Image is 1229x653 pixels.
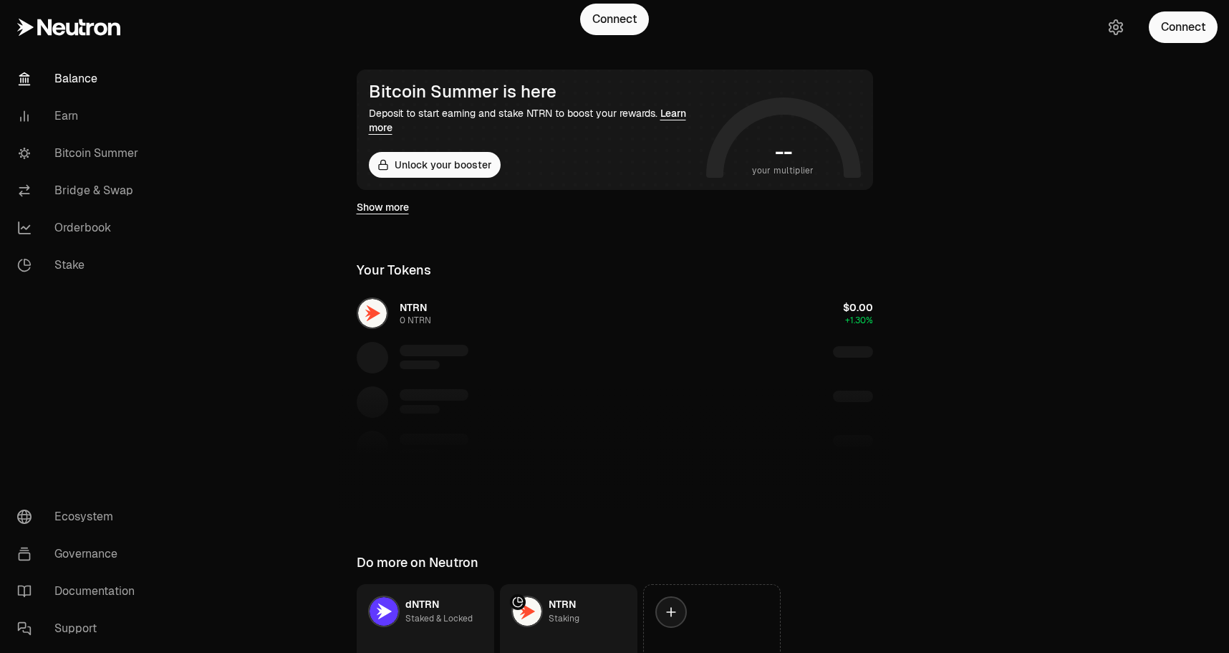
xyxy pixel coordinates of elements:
[6,535,155,573] a: Governance
[6,135,155,172] a: Bitcoin Summer
[369,82,700,102] div: Bitcoin Summer is here
[6,209,155,247] a: Orderbook
[580,4,649,35] button: Connect
[405,598,439,611] span: dNTRN
[6,498,155,535] a: Ecosystem
[6,573,155,610] a: Documentation
[357,260,431,280] div: Your Tokens
[549,598,576,611] span: NTRN
[369,152,501,178] button: Unlock your booster
[752,163,814,178] span: your multiplier
[775,140,791,163] h1: --
[6,247,155,284] a: Stake
[6,610,155,647] a: Support
[6,60,155,97] a: Balance
[6,97,155,135] a: Earn
[357,200,409,214] a: Show more
[6,172,155,209] a: Bridge & Swap
[513,597,541,626] img: NTRN Logo
[405,611,473,626] div: Staked & Locked
[1149,11,1218,43] button: Connect
[357,553,478,573] div: Do more on Neutron
[369,106,700,135] div: Deposit to start earning and stake NTRN to boost your rewards.
[549,611,579,626] div: Staking
[370,597,398,626] img: dNTRN Logo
